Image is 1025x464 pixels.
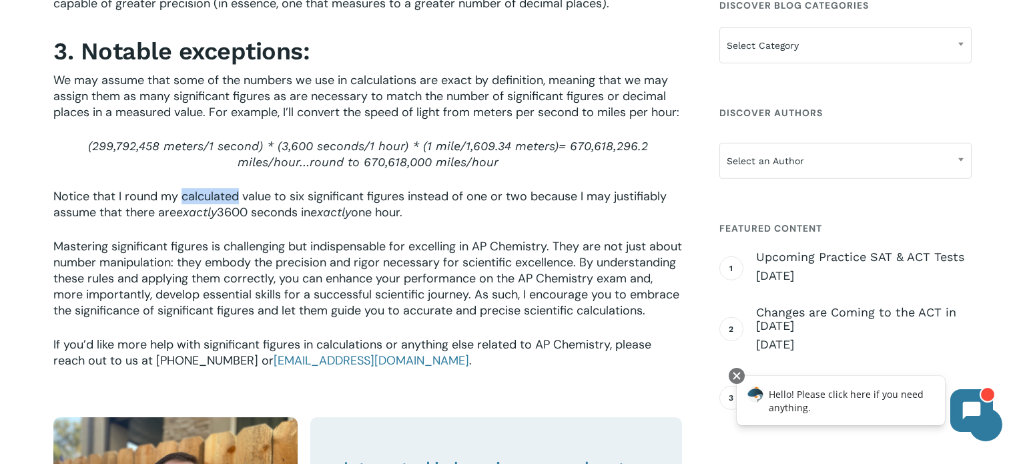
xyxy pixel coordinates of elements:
span: . [469,353,472,369]
span: 1 second) * ( [209,139,282,153]
span: [DATE] [756,336,972,353]
strong: 3. Notable exceptions: [53,37,310,65]
span: [DATE] [756,268,972,284]
h4: Discover Authors [719,101,972,125]
span: 1,609.34 meters) [466,139,559,153]
span: Mastering significant figures is challenging but indispensable for excelling in AP Chemistry. The... [53,238,682,318]
a: Upcoming Practice SAT & ACT Tests [DATE] [756,250,972,284]
iframe: Chatbot [723,365,1006,445]
span: round to 670,618,000 miles/hour [310,155,498,169]
span: one hour. [351,204,402,220]
span: exactly [176,205,217,219]
span: Select an Author [720,147,971,175]
span: Notice that I round my calculated value to six significant figures instead of one or two because ... [53,188,667,220]
span: 1 mile/ [427,139,466,153]
span: 3600 seconds in [217,204,310,220]
span: (299,792,458 meters/ [88,139,209,153]
a: [EMAIL_ADDRESS][DOMAIN_NAME] [274,353,469,369]
span: We may assume that some of the numbers we use in calculations are exact by definition, meaning th... [53,72,679,120]
span: Upcoming Practice SAT & ACT Tests [756,250,972,264]
span: 3,600 seconds/ [282,139,370,153]
a: Changes are Coming to the ACT in [DATE] [DATE] [756,306,972,353]
span: Select an Author [719,143,972,179]
h4: Featured Content [719,216,972,240]
span: Changes are Coming to the ACT in [DATE] [756,306,972,332]
span: Select Category [720,31,971,59]
span: 1 hour) * ( [370,139,427,153]
span: exactly [310,205,351,219]
span: If you’d like more help with significant figures in calculations or anything else related to AP C... [53,336,651,369]
span: Select Category [719,27,972,63]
